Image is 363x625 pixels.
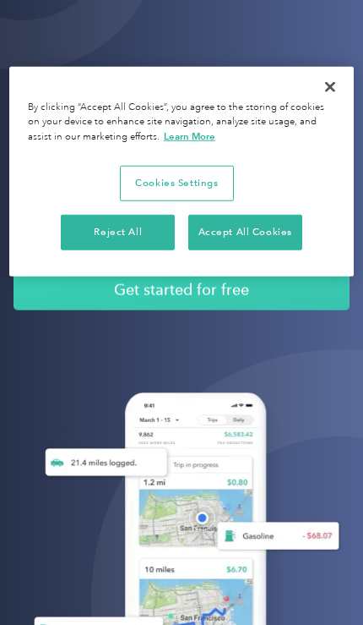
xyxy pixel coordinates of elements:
a: Get started for free [14,270,349,310]
button: Reject All [61,215,175,250]
button: Accept All Cookies [188,215,302,250]
button: Cookies Settings [120,166,234,201]
button: Close [312,69,349,106]
div: Privacy [9,67,355,277]
div: Cookie banner [9,67,355,277]
a: More information about your privacy, opens in a new tab [164,130,215,142]
div: By clicking “Accept All Cookies”, you agree to the storing of cookies on your device to enhance s... [28,101,336,145]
